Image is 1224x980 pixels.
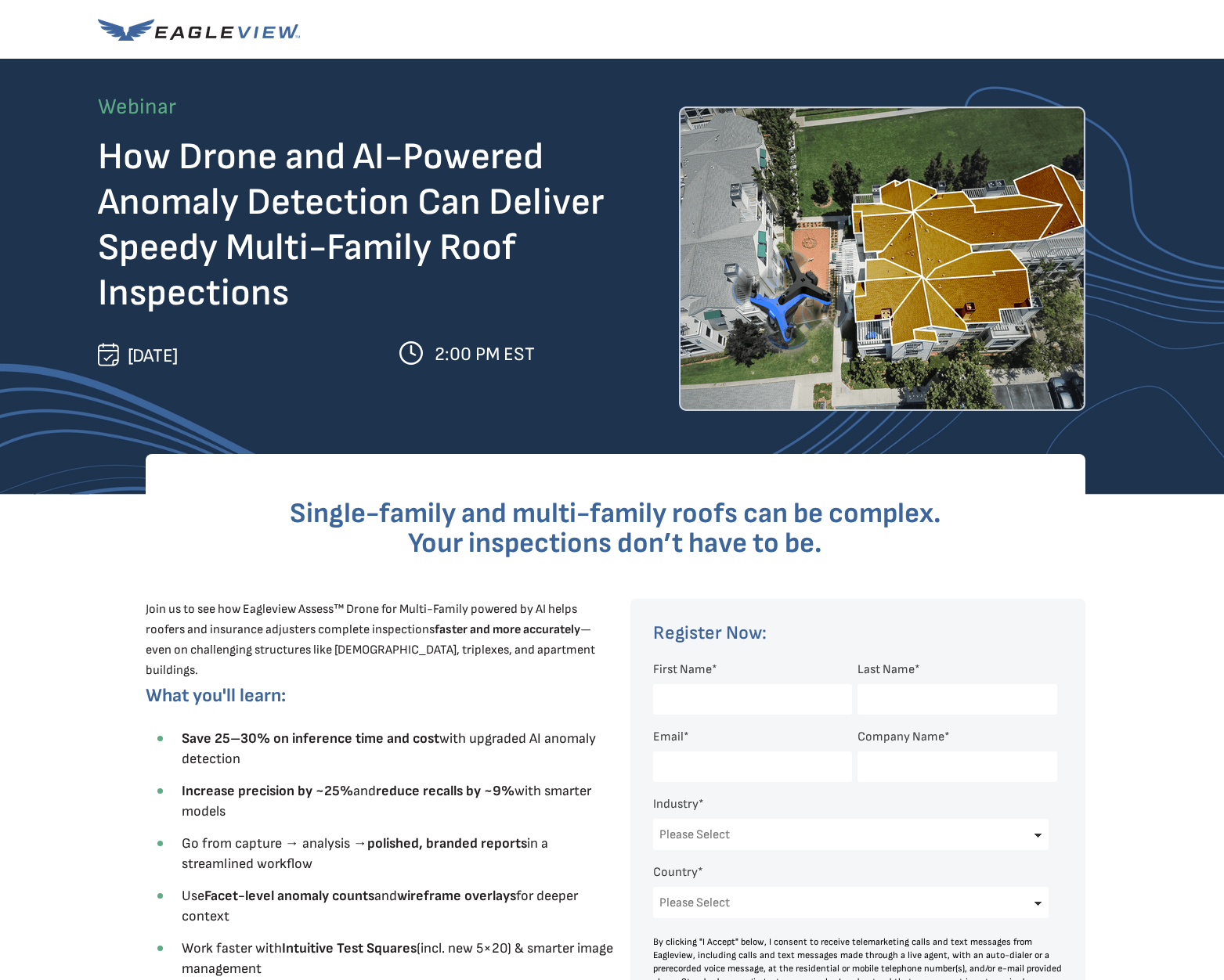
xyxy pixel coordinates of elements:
span: Last Name [858,662,915,677]
strong: polished, branded reports [367,835,527,852]
span: with upgraded AI anomaly detection [182,730,596,767]
strong: Save 25–30% on inference time and cost [182,730,439,747]
span: [DATE] [128,344,178,367]
span: First Name [653,662,712,677]
span: Join us to see how Eagleview Assess™ Drone for Multi-Family powered by AI helps roofers and insur... [146,602,595,678]
img: Drone flying over a multi-family home [679,106,1085,411]
span: Country [653,865,698,880]
strong: reduce recalls by ~9% [376,783,515,799]
span: How Drone and AI-Powered Anomaly Detection Can Deliver Speedy Multi-Family Roof Inspections [98,135,604,315]
strong: Intuitive Test Squares [282,940,417,957]
span: Your inspections don’t have to be. [408,527,822,560]
span: Go from capture → analysis → in a streamlined workflow [182,835,548,872]
span: Single-family and multi-family roofs can be complex. [290,497,941,531]
strong: Increase precision by ~25% [182,783,353,799]
span: Work faster with (incl. new 5×20) & smarter image management [182,940,613,977]
span: and with smarter models [182,783,591,820]
strong: Facet-level anomaly counts [204,888,374,904]
span: What you'll learn: [146,684,286,707]
span: Email [653,730,684,744]
strong: wireframe overlays [397,888,516,904]
strong: faster and more accurately [435,622,580,637]
span: 2:00 PM EST [435,343,535,366]
span: Company Name [858,730,944,744]
span: Use and for deeper context [182,888,578,924]
span: Register Now: [653,622,767,644]
span: Webinar [98,94,176,120]
span: Industry [653,797,699,812]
